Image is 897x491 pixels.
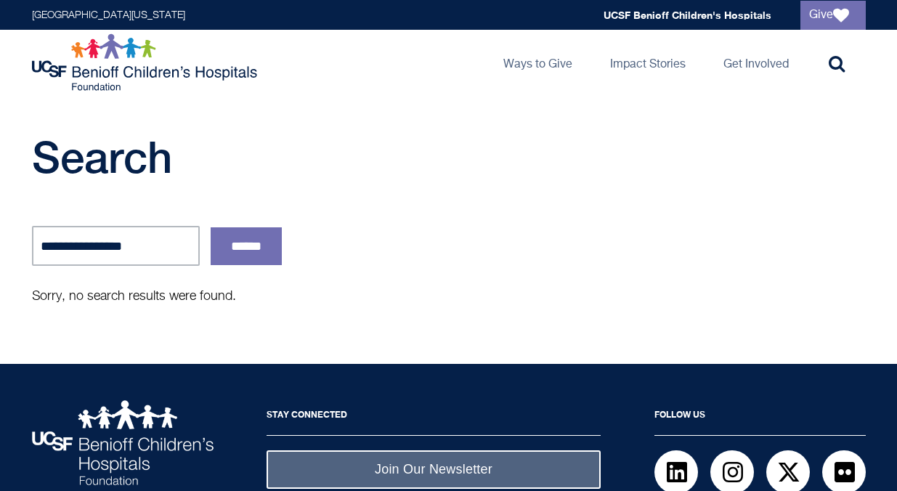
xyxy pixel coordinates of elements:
a: Give [800,1,866,30]
h2: Stay Connected [267,400,601,436]
img: UCSF Benioff Children's Hospitals [32,400,214,485]
img: Logo for UCSF Benioff Children's Hospitals Foundation [32,33,261,92]
a: Ways to Give [492,30,584,95]
p: Sorry, no search results were found. [32,288,540,306]
a: UCSF Benioff Children's Hospitals [604,9,771,21]
a: Impact Stories [598,30,697,95]
a: [GEOGRAPHIC_DATA][US_STATE] [32,10,185,20]
a: Join Our Newsletter [267,450,601,489]
h2: Follow Us [654,400,866,436]
h1: Search [32,131,591,182]
a: Get Involved [712,30,800,95]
